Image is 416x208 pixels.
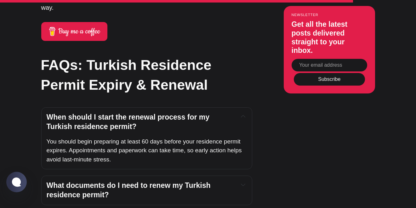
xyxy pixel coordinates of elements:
strong: When should I start the renewal process for my Turkish residence permit? [47,113,212,131]
strong: What documents do I need to renew my Turkish residence permit? [47,181,213,199]
small: Newsletter [292,13,367,17]
h3: Get all the latest posts delivered straight to your inbox. [292,20,367,55]
button: Expand toggle to read content [240,113,247,120]
button: Expand toggle to read content [240,181,247,188]
strong: FAQs: Turkish Residence Permit Expiry & Renewal [41,57,212,93]
button: Subscribe [294,73,365,86]
a: Buy me a coffee [41,22,107,41]
input: Your email address [292,59,367,71]
span: You should begin preparing at least 60 days before your residence permit expires. Appointments an... [47,138,243,163]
